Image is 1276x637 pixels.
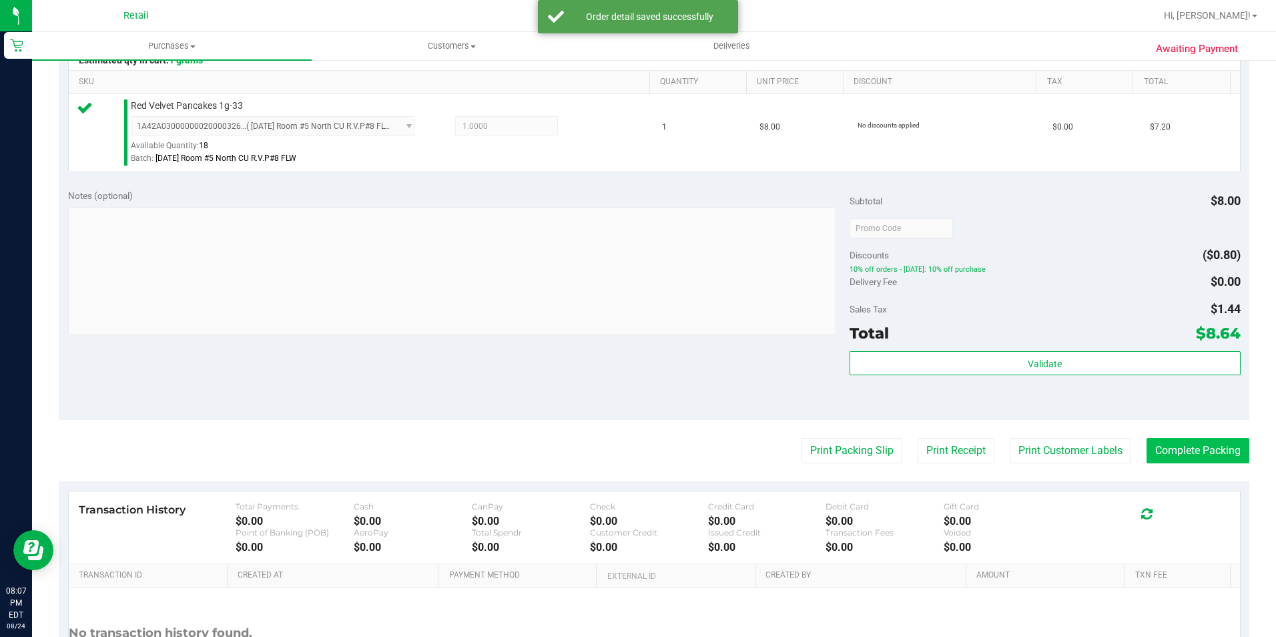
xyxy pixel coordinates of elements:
a: Total [1144,77,1225,87]
div: $0.00 [354,541,472,554]
div: $0.00 [944,515,1062,527]
span: Sales Tax [850,304,887,314]
div: $0.00 [354,515,472,527]
span: Delivery Fee [850,276,897,287]
span: ($0.80) [1203,248,1241,262]
div: Total Spendr [472,527,590,538]
div: $0.00 [472,541,590,554]
div: Cash [354,501,472,511]
span: Subtotal [850,196,882,206]
div: Customer Credit [590,527,708,538]
iframe: Resource center [13,530,53,570]
span: 18 [199,141,208,150]
span: $8.00 [759,121,780,134]
span: Awaiting Payment [1156,41,1238,57]
div: Check [590,501,708,511]
span: $0.00 [1052,121,1073,134]
span: Batch: [131,154,153,163]
p: 08/24 [6,621,26,631]
span: Red Velvet Pancakes 1g-33 [131,99,243,112]
div: $0.00 [590,515,708,527]
div: $0.00 [590,541,708,554]
span: $0.00 [1211,274,1241,288]
div: $0.00 [708,541,826,554]
p: 08:07 PM EDT [6,585,26,621]
div: Transaction Fees [826,527,944,538]
span: Deliveries [695,40,768,52]
span: Discounts [850,243,889,267]
span: Validate [1028,359,1062,369]
a: Amount [976,570,1119,581]
button: Complete Packing [1147,438,1249,463]
span: 1 [662,121,667,134]
div: CanPay [472,501,590,511]
div: $0.00 [236,541,354,554]
div: Debit Card [826,501,944,511]
a: Quantity [660,77,741,87]
div: $0.00 [236,515,354,527]
th: External ID [596,564,754,588]
span: Total [850,324,889,343]
a: Created By [765,570,961,581]
div: Point of Banking (POB) [236,527,354,538]
a: Customers [312,32,591,60]
a: Created At [238,570,433,581]
span: Customers [312,40,591,52]
div: Total Payments [236,501,354,511]
span: Hi, [PERSON_NAME]! [1164,10,1251,21]
a: Transaction ID [79,570,222,581]
div: $0.00 [826,541,944,554]
div: $0.00 [472,515,590,527]
div: Gift Card [944,501,1062,511]
div: Issued Credit [708,527,826,538]
span: Retail [123,10,149,21]
a: Txn Fee [1135,570,1225,581]
div: $0.00 [708,515,826,527]
a: Unit Price [757,77,838,87]
span: Purchases [32,40,312,52]
span: $8.64 [1196,324,1241,343]
span: [DATE] Room #5 North CU R.V.P#8 FLW [155,154,296,163]
button: Print Customer Labels [1010,438,1131,463]
div: Order detail saved successfully [571,10,728,23]
span: $8.00 [1211,194,1241,208]
span: $7.20 [1150,121,1171,134]
a: SKU [79,77,644,87]
span: 10% off orders - [DATE]: 10% off purchase [850,265,1241,274]
div: Credit Card [708,501,826,511]
span: Notes (optional) [68,190,133,201]
input: Promo Code [850,218,953,238]
button: Validate [850,351,1241,375]
a: Deliveries [592,32,872,60]
a: Tax [1047,77,1128,87]
button: Print Receipt [918,438,994,463]
span: No discounts applied [858,122,920,129]
a: Discount [854,77,1031,87]
div: Available Quantity: [131,136,430,162]
div: $0.00 [944,541,1062,554]
button: Print Packing Slip [802,438,902,463]
div: $0.00 [826,515,944,527]
inline-svg: Retail [10,39,23,52]
a: Purchases [32,32,312,60]
a: Payment Method [449,570,592,581]
div: AeroPay [354,527,472,538]
div: Voided [944,527,1062,538]
span: $1.44 [1211,302,1241,316]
